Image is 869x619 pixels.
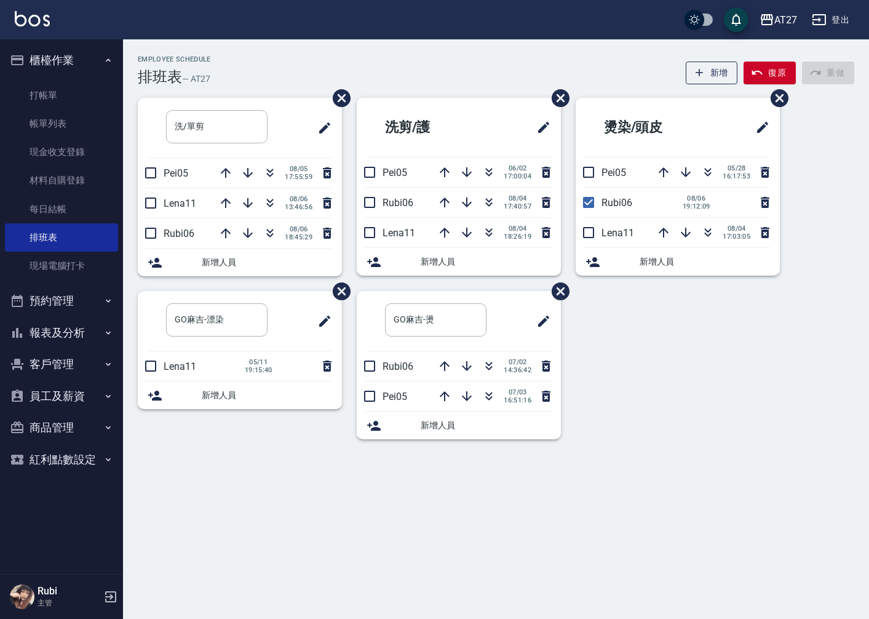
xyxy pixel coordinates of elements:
span: 14:36:42 [504,366,531,374]
span: 新增人員 [421,255,551,268]
button: 新增 [686,62,738,84]
input: 排版標題 [385,303,486,337]
span: Lena11 [164,361,196,372]
button: 報表及分析 [5,317,118,349]
span: 17:00:04 [504,172,531,180]
div: 新增人員 [357,412,561,439]
span: 修改班表的標題 [310,306,332,336]
span: 05/28 [723,164,750,172]
span: 新增人員 [421,419,551,432]
button: AT27 [755,7,802,33]
a: 現場電腦打卡 [5,252,118,280]
h2: 燙染/頭皮 [585,105,714,150]
span: 08/04 [504,194,531,202]
span: 19:12:09 [683,202,710,210]
span: 修改班表的標題 [529,113,551,142]
button: 商品管理 [5,412,118,444]
span: 刪除班表 [323,273,352,309]
span: 13:46:56 [285,203,312,211]
span: 06/02 [504,164,531,172]
span: Lena11 [164,198,196,209]
h5: Rubi [38,585,100,597]
span: 05/11 [245,358,272,366]
span: 17:03:05 [723,233,750,241]
span: 新增人員 [202,389,332,402]
a: 現金收支登錄 [5,138,118,166]
button: 客戶管理 [5,348,118,380]
img: Person [10,585,34,609]
span: Rubi06 [383,197,413,209]
span: 17:55:59 [285,173,312,181]
button: 紅利點數設定 [5,444,118,476]
span: 16:51:16 [504,396,531,404]
span: Pei05 [383,167,407,178]
span: 07/03 [504,388,531,396]
span: 刪除班表 [542,80,571,116]
span: Rubi06 [383,361,413,372]
div: 新增人員 [357,248,561,276]
button: 復原 [744,62,796,84]
span: 08/06 [683,194,710,202]
span: Pei05 [601,167,626,178]
input: 排版標題 [166,303,268,337]
input: 排版標題 [166,110,268,143]
span: 刪除班表 [542,273,571,309]
div: AT27 [774,12,797,28]
p: 主管 [38,597,100,609]
h2: Employee Schedule [138,55,211,63]
span: Lena11 [601,227,634,239]
span: 修改班表的標題 [748,113,770,142]
span: 19:15:40 [245,366,272,374]
span: 07/02 [504,358,531,366]
h6: — AT27 [182,73,210,86]
span: 08/06 [285,225,312,233]
span: 新增人員 [202,256,332,269]
span: 17:40:57 [504,202,531,210]
button: save [724,7,748,32]
a: 帳單列表 [5,110,118,138]
span: 08/04 [723,225,750,233]
span: 刪除班表 [761,80,790,116]
button: 櫃檯作業 [5,44,118,76]
span: Lena11 [383,227,415,239]
span: 18:45:29 [285,233,312,241]
span: 新增人員 [640,255,770,268]
span: Pei05 [383,391,407,402]
h3: 排班表 [138,68,182,86]
a: 打帳單 [5,81,118,110]
a: 材料自購登錄 [5,166,118,194]
div: 新增人員 [138,381,342,409]
span: 修改班表的標題 [529,306,551,336]
div: 新增人員 [576,248,780,276]
span: 刪除班表 [323,80,352,116]
img: Logo [15,11,50,26]
h2: 洗剪/護 [367,105,489,150]
a: 排班表 [5,223,118,252]
span: Pei05 [164,167,188,179]
span: Rubi06 [601,197,632,209]
button: 登出 [807,9,854,31]
button: 員工及薪資 [5,380,118,412]
span: 修改班表的標題 [310,113,332,143]
div: 新增人員 [138,249,342,276]
span: 16:17:53 [723,172,750,180]
span: 08/04 [504,225,531,233]
span: 08/06 [285,195,312,203]
span: 18:26:19 [504,233,531,241]
span: 08/05 [285,165,312,173]
span: Rubi06 [164,228,194,239]
a: 每日結帳 [5,195,118,223]
button: 預約管理 [5,285,118,317]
